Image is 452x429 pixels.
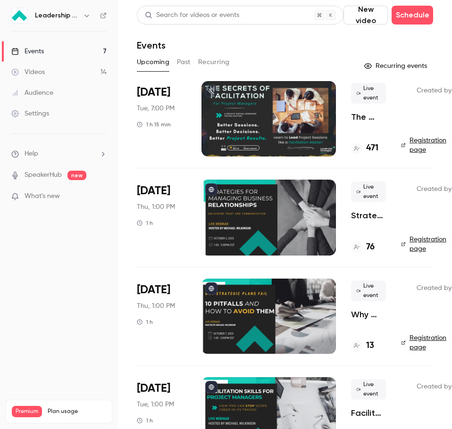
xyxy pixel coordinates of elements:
[343,6,388,25] button: New video
[137,381,170,396] span: [DATE]
[25,149,38,159] span: Help
[351,241,375,254] a: 76
[137,104,175,113] span: Tue, 7:00 PM
[137,202,175,212] span: Thu, 1:00 PM
[11,47,44,56] div: Events
[351,407,386,419] a: Facilitation Skills for Project Managers: How PMs Can Stop Scope Creep in Its Tracks
[137,282,170,297] span: [DATE]
[137,85,170,100] span: [DATE]
[401,136,448,155] a: Registration page
[366,142,378,155] h4: 471
[351,181,386,202] span: Live event
[351,309,386,320] a: Why Strategic Plans Fail—10 Pitfalls and How to Avoid Them
[392,6,433,25] button: Schedule
[137,55,169,70] button: Upcoming
[137,219,153,227] div: 1 h
[25,170,62,180] a: SpeakerHub
[417,381,452,392] span: Created by
[198,55,230,70] button: Recurring
[351,83,386,104] span: Live event
[137,121,171,128] div: 1 h 15 min
[417,183,452,195] span: Created by
[12,406,42,417] span: Premium
[48,408,106,415] span: Plan usage
[351,142,378,155] a: 471
[11,67,45,77] div: Videos
[95,192,107,201] iframe: Noticeable Trigger
[351,111,386,123] a: The Secrets of Facilitation for Project Managers
[25,191,60,201] span: What's new
[137,180,186,255] div: Oct 2 Thu, 1:00 PM (America/New York)
[351,379,386,400] span: Live event
[145,10,239,20] div: Search for videos or events
[137,81,186,157] div: Sep 30 Tue, 7:00 PM (America/New York)
[137,417,153,424] div: 1 h
[360,58,433,74] button: Recurring events
[401,333,448,352] a: Registration page
[137,279,186,354] div: Oct 23 Thu, 1:00 PM (America/New York)
[137,183,170,198] span: [DATE]
[417,85,452,96] span: Created by
[351,210,386,221] a: Strategies for Managing Business Relationships—Unlocking Trust and Communication
[11,149,107,159] li: help-dropdown-opener
[177,55,191,70] button: Past
[417,282,452,294] span: Created by
[401,235,448,254] a: Registration page
[137,318,153,326] div: 1 h
[35,11,79,20] h6: Leadership Strategies - 2025 Webinars
[11,88,53,98] div: Audience
[351,339,374,352] a: 13
[67,171,86,180] span: new
[366,339,374,352] h4: 13
[11,109,49,118] div: Settings
[137,40,166,51] h1: Events
[366,241,375,254] h4: 76
[351,280,386,301] span: Live event
[137,301,175,311] span: Thu, 1:00 PM
[12,8,27,23] img: Leadership Strategies - 2025 Webinars
[137,400,174,409] span: Tue, 1:00 PM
